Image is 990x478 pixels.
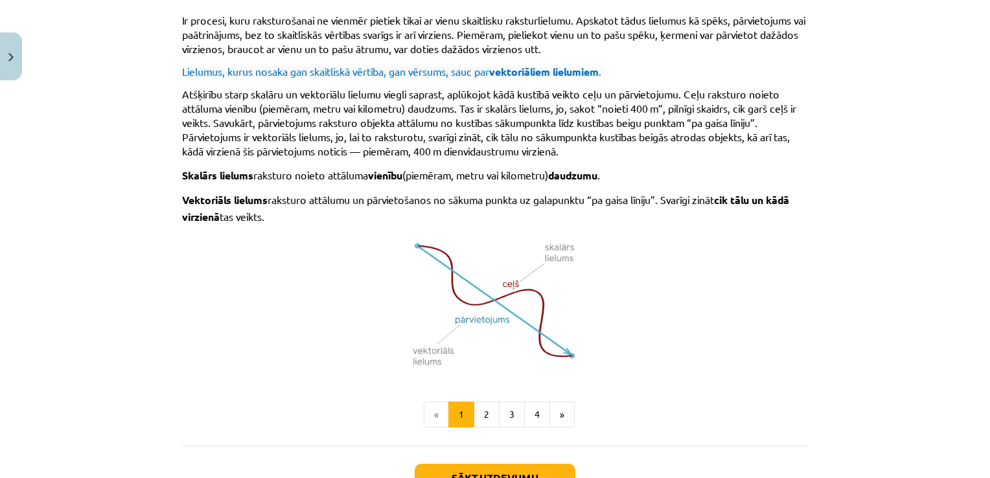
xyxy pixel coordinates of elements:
span: m”, pilnīgi skaidrs, cik garš ceļš ir veikts. Savukārt, pārvietojums raksturo objekta attālumu no... [182,102,796,157]
span: tas veikts. [220,210,264,223]
span: (piemēram, metru vai kilometru) [402,168,548,181]
span: raksturo noieto attāluma [253,168,368,181]
button: 3 [499,402,525,427]
span: Skalārs lielums [182,168,253,182]
button: 2 [474,402,500,427]
button: » [549,402,575,427]
span: vienību [368,168,402,182]
nav: Page navigation example [182,402,808,427]
span: Atšķirību starp skalāru un vektoriālu lielumu viegli saprast, aplūkojot kādā kustībā veikto ceļu ... [182,87,779,115]
img: icon-close-lesson-0947bae3869378f0d4975bcd49f059093ad1ed9edebbc8119c70593378902aed.svg [8,53,14,62]
span: daudzumu [548,168,597,182]
span: . [597,168,600,181]
span: raksturo attālumu un pārvietošanos no sākuma punkta uz galapunktu “pa gaisa līniju”. Svarīgi zināt [268,193,714,206]
span: m dienvidaustrumu virzienā. [433,144,558,157]
span: Lielumus, kurus nosaka gan skaitliskā vērtība, gan vērsums, sauc par . [182,65,601,78]
span: vektoriāliem lielumiem [489,65,599,78]
button: 4 [524,402,550,427]
span: Vektoriāls lielums [182,193,268,207]
button: 1 [448,402,474,427]
span: Ir procesi, kuru raksturošanai ne vienmēr pietiek tikai ar vienu skaitlisku raksturlielumu. Apska... [182,14,805,55]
